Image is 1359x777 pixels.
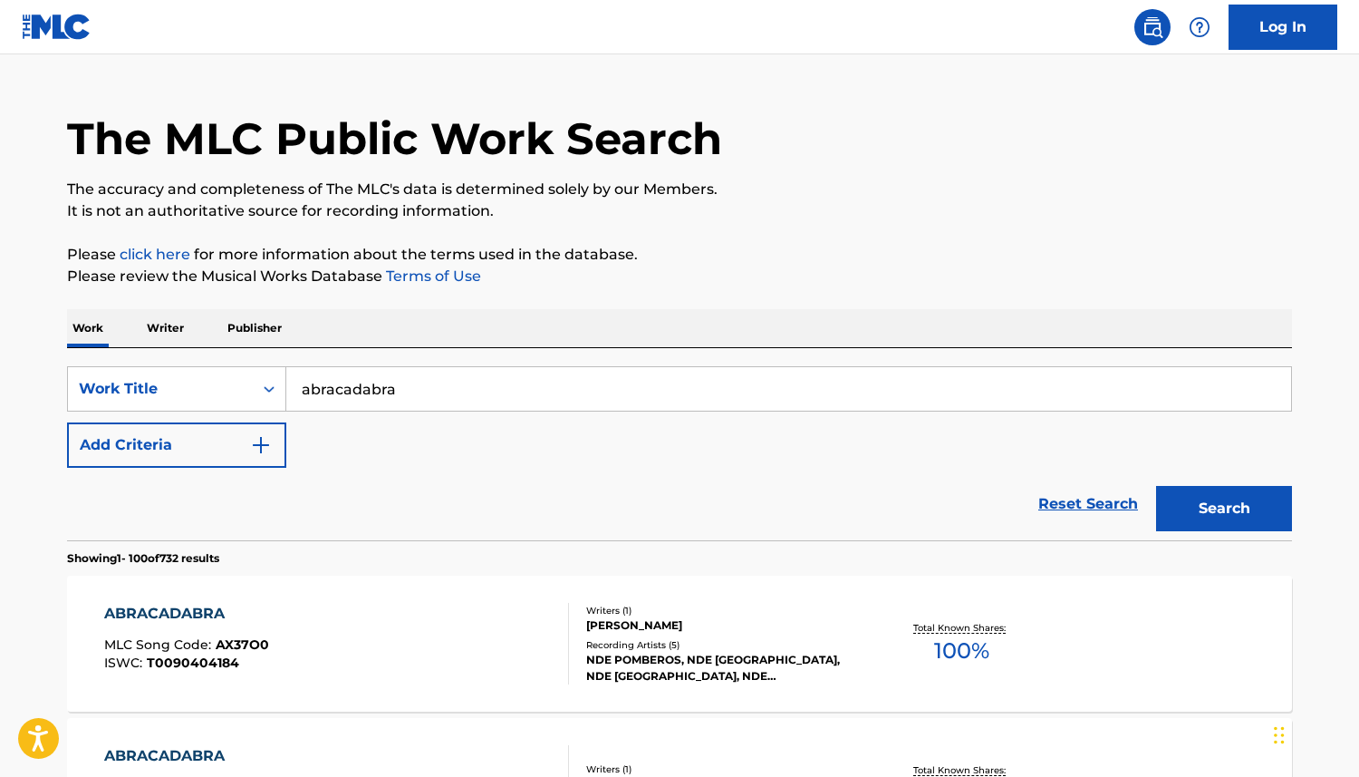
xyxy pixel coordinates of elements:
p: Total Known Shares: [913,763,1010,777]
p: Showing 1 - 100 of 732 results [67,550,219,567]
div: ABRACADABRA [104,603,269,625]
div: Writers ( 1 ) [586,604,860,617]
span: 100 % [934,635,989,667]
div: [PERSON_NAME] [586,617,860,634]
p: It is not an authoritative source for recording information. [67,200,1292,222]
a: Log In [1229,5,1337,50]
img: 9d2ae6d4665cec9f34b9.svg [250,434,272,456]
div: Recording Artists ( 5 ) [586,638,860,652]
div: NDE POMBEROS, NDE [GEOGRAPHIC_DATA], NDE [GEOGRAPHIC_DATA], NDE [GEOGRAPHIC_DATA], NDE POMBEROS [586,652,860,685]
button: Search [1156,486,1292,531]
img: help [1189,16,1210,38]
div: Help [1181,9,1218,45]
a: Public Search [1134,9,1171,45]
span: MLC Song Code : [104,636,216,653]
h1: The MLC Public Work Search [67,112,722,166]
iframe: Chat Widget [1268,690,1359,777]
div: Writers ( 1 ) [586,762,860,776]
a: click here [120,246,190,263]
a: ABRACADABRAMLC Song Code:AX37O0ISWC:T0090404184Writers (1)[PERSON_NAME]Recording Artists (5)NDE P... [67,576,1292,712]
span: ISWC : [104,655,147,671]
p: Total Known Shares: [913,621,1010,635]
div: ABRACADABRA [104,745,266,767]
a: Reset Search [1029,484,1147,524]
p: Please review the Musical Works Database [67,266,1292,287]
div: Drag [1274,708,1285,762]
img: search [1142,16,1163,38]
form: Search Form [67,366,1292,540]
span: AX37O0 [216,636,269,653]
p: Publisher [222,309,287,347]
p: Please for more information about the terms used in the database. [67,244,1292,266]
img: MLC Logo [22,14,92,40]
div: Work Title [79,378,242,400]
p: Work [67,309,109,347]
a: Terms of Use [382,267,481,285]
p: Writer [141,309,189,347]
p: The accuracy and completeness of The MLC's data is determined solely by our Members. [67,179,1292,200]
span: T0090404184 [147,655,239,671]
button: Add Criteria [67,422,286,468]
